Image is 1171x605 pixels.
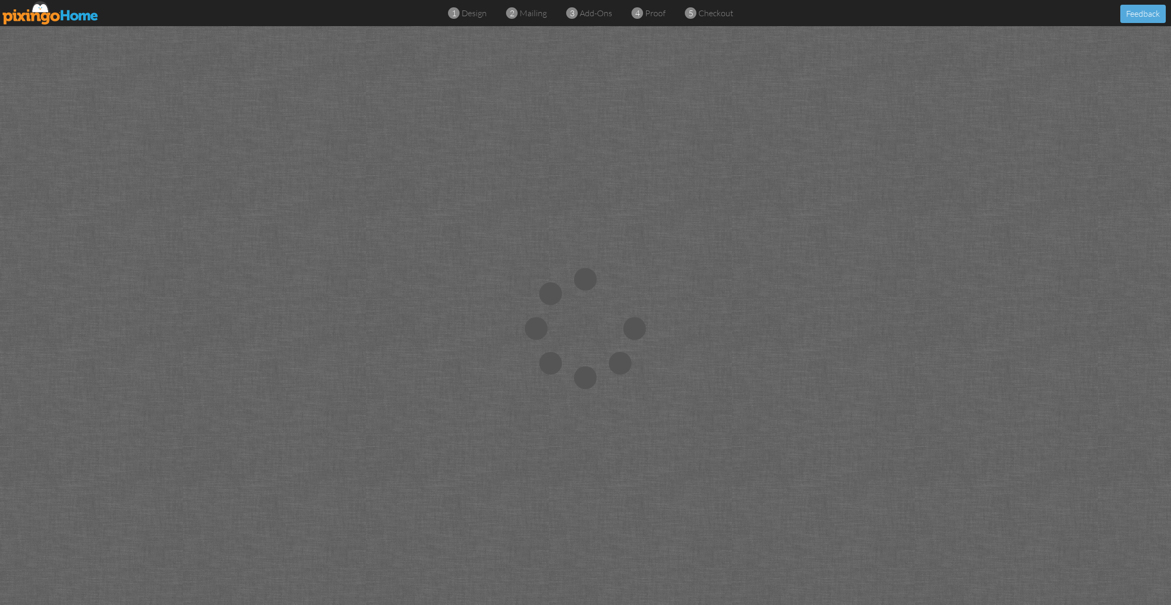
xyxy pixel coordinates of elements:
span: 3 [570,7,575,19]
span: 5 [688,7,693,19]
span: mailing [520,8,547,18]
span: design [462,8,487,18]
span: proof [645,8,665,18]
button: Feedback [1120,5,1166,23]
span: 4 [635,7,640,19]
span: checkout [698,8,733,18]
span: 2 [510,7,514,19]
span: 1 [452,7,456,19]
span: add-ons [580,8,612,18]
img: pixingo logo [3,1,99,25]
